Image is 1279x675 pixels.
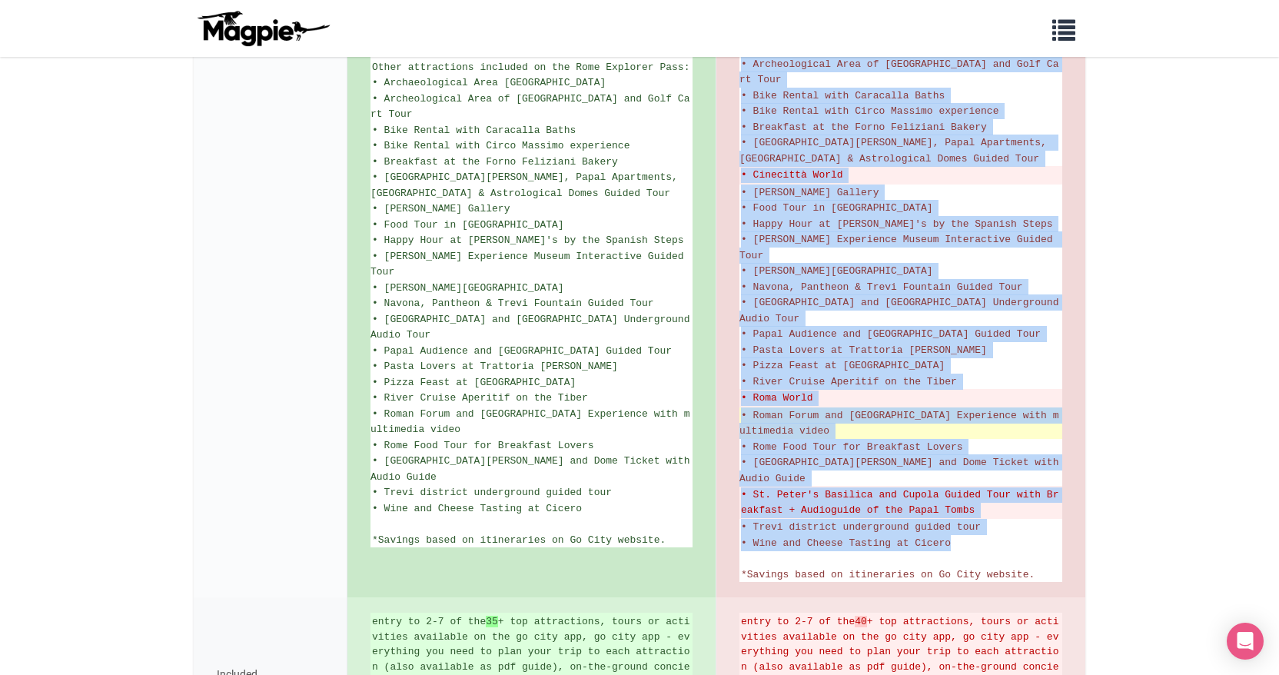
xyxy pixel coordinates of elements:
[370,171,684,199] span: • [GEOGRAPHIC_DATA][PERSON_NAME], Papal Apartments, [GEOGRAPHIC_DATA] & Astrological Domes Guided...
[741,121,987,133] span: • Breakfast at the Forno Feliziani Bakery
[741,344,987,356] span: • Pasta Lovers at Trattoria [PERSON_NAME]
[739,234,1058,261] span: • [PERSON_NAME] Experience Museum Interactive Guided Tour
[486,616,498,627] strong: 35
[372,392,588,404] span: • River Cruise Aperitif on the Tiber
[370,455,696,483] span: • [GEOGRAPHIC_DATA][PERSON_NAME] and Dome Ticket with Audio Guide
[370,93,689,121] span: • Archeological Area of [GEOGRAPHIC_DATA] and Golf Cart Tour
[1227,623,1264,660] div: Open Intercom Messenger
[372,234,684,246] span: • Happy Hour at [PERSON_NAME]'s by the Spanish Steps
[372,534,666,546] span: *Savings based on itineraries on Go City website.
[741,376,957,387] span: • River Cruise Aperitif on the Tiber
[741,168,1061,183] del: • Cinecittà World
[739,457,1065,484] span: • [GEOGRAPHIC_DATA][PERSON_NAME] and Dome Ticket with Audio Guide
[741,328,1041,340] span: • Papal Audience and [GEOGRAPHIC_DATA] Guided Tour
[372,487,612,498] span: • Trevi district underground guided tour
[372,440,594,451] span: • Rome Food Tour for Breakfast Lovers
[372,282,564,294] span: • [PERSON_NAME][GEOGRAPHIC_DATA]
[741,265,933,277] span: • [PERSON_NAME][GEOGRAPHIC_DATA]
[370,251,689,278] span: • [PERSON_NAME] Experience Museum Interactive Guided Tour
[370,314,696,341] span: • [GEOGRAPHIC_DATA] and [GEOGRAPHIC_DATA] Underground Audio Tour
[741,105,998,117] span: • Bike Rental with Circo Massimo experience
[372,503,582,514] span: • Wine and Cheese Tasting at Cicero
[372,140,630,151] span: • Bike Rental with Circo Massimo experience
[739,137,1053,165] span: • [GEOGRAPHIC_DATA][PERSON_NAME], Papal Apartments, [GEOGRAPHIC_DATA] & Astrological Domes Guided...
[372,345,672,357] span: • Papal Audience and [GEOGRAPHIC_DATA] Guided Tour
[372,62,689,73] span: Other attractions included on the Rome Explorer Pass:
[741,569,1035,580] span: *Savings based on itineraries on Go City website.
[370,408,689,436] span: • Roman Forum and [GEOGRAPHIC_DATA] Experience with multimedia video
[372,77,606,88] span: • Archaeological Area [GEOGRAPHIC_DATA]
[741,441,963,453] span: • Rome Food Tour for Breakfast Lovers
[372,203,510,214] span: • [PERSON_NAME] Gallery
[741,218,1053,230] span: • Happy Hour at [PERSON_NAME]'s by the Spanish Steps
[372,361,618,372] span: • Pasta Lovers at Trattoria [PERSON_NAME]
[739,58,1058,86] span: • Archeological Area of [GEOGRAPHIC_DATA] and Golf Cart Tour
[855,616,867,627] strong: 40
[741,537,951,549] span: • Wine and Cheese Tasting at Cicero
[739,410,1058,437] span: • Roman Forum and [GEOGRAPHIC_DATA] Experience with multimedia video
[741,487,1061,517] del: • St. Peter's Basilica and Cupola Guided Tour with Breakfast + Audioguide of the Papal Tombs
[741,521,981,533] span: • Trevi district underground guided tour
[741,391,1061,406] del: • Roma World
[372,298,654,309] span: • Navona, Pantheon & Trevi Fountain Guided Tour
[741,187,879,198] span: • [PERSON_NAME] Gallery
[741,360,945,371] span: • Pizza Feast at [GEOGRAPHIC_DATA]
[741,90,945,101] span: • Bike Rental with Caracalla Baths
[739,297,1065,324] span: • [GEOGRAPHIC_DATA] and [GEOGRAPHIC_DATA] Underground Audio Tour
[194,10,332,47] img: logo-ab69f6fb50320c5b225c76a69d11143b.png
[372,219,564,231] span: • Food Tour in [GEOGRAPHIC_DATA]
[372,377,576,388] span: • Pizza Feast at [GEOGRAPHIC_DATA]
[741,202,933,214] span: • Food Tour in [GEOGRAPHIC_DATA]
[372,156,618,168] span: • Breakfast at the Forno Feliziani Bakery
[372,125,576,136] span: • Bike Rental with Caracalla Baths
[741,281,1023,293] span: • Navona, Pantheon & Trevi Fountain Guided Tour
